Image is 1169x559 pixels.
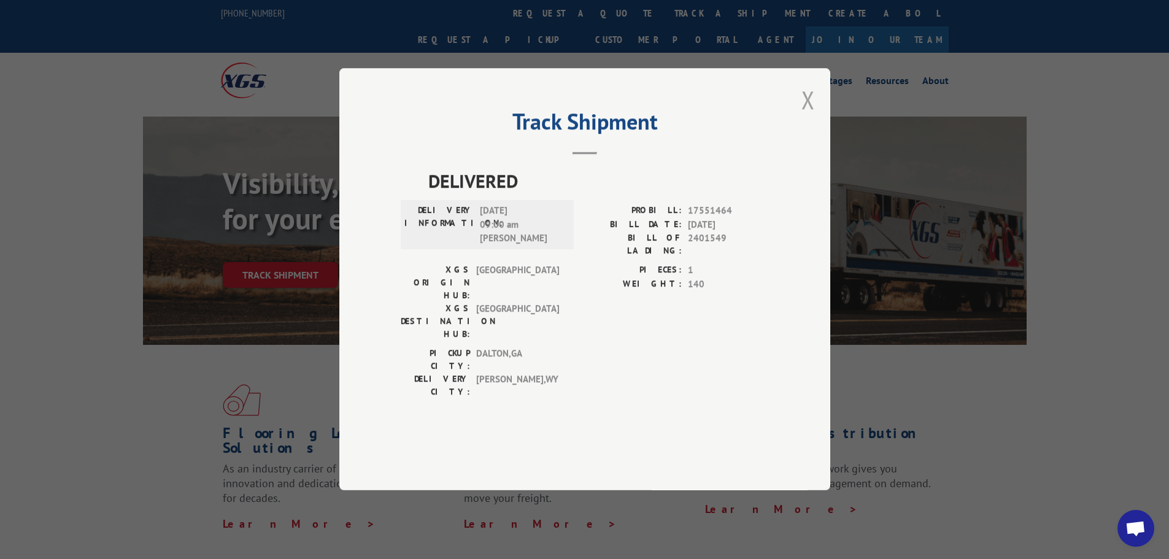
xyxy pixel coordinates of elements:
[688,218,769,232] span: [DATE]
[585,277,682,291] label: WEIGHT:
[401,264,470,303] label: XGS ORIGIN HUB:
[476,264,559,303] span: [GEOGRAPHIC_DATA]
[401,303,470,341] label: XGS DESTINATION HUB:
[401,373,470,399] label: DELIVERY CITY:
[1117,510,1154,547] div: Open chat
[688,264,769,278] span: 1
[401,347,470,373] label: PICKUP CITY:
[585,264,682,278] label: PIECES:
[585,204,682,218] label: PROBILL:
[404,204,474,246] label: DELIVERY INFORMATION:
[428,168,769,195] span: DELIVERED
[585,218,682,232] label: BILL DATE:
[476,347,559,373] span: DALTON , GA
[585,232,682,258] label: BILL OF LADING:
[688,277,769,291] span: 140
[801,83,815,116] button: Close modal
[476,373,559,399] span: [PERSON_NAME] , WY
[480,204,563,246] span: [DATE] 09:00 am [PERSON_NAME]
[401,113,769,136] h2: Track Shipment
[688,204,769,218] span: 17551464
[688,232,769,258] span: 2401549
[476,303,559,341] span: [GEOGRAPHIC_DATA]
